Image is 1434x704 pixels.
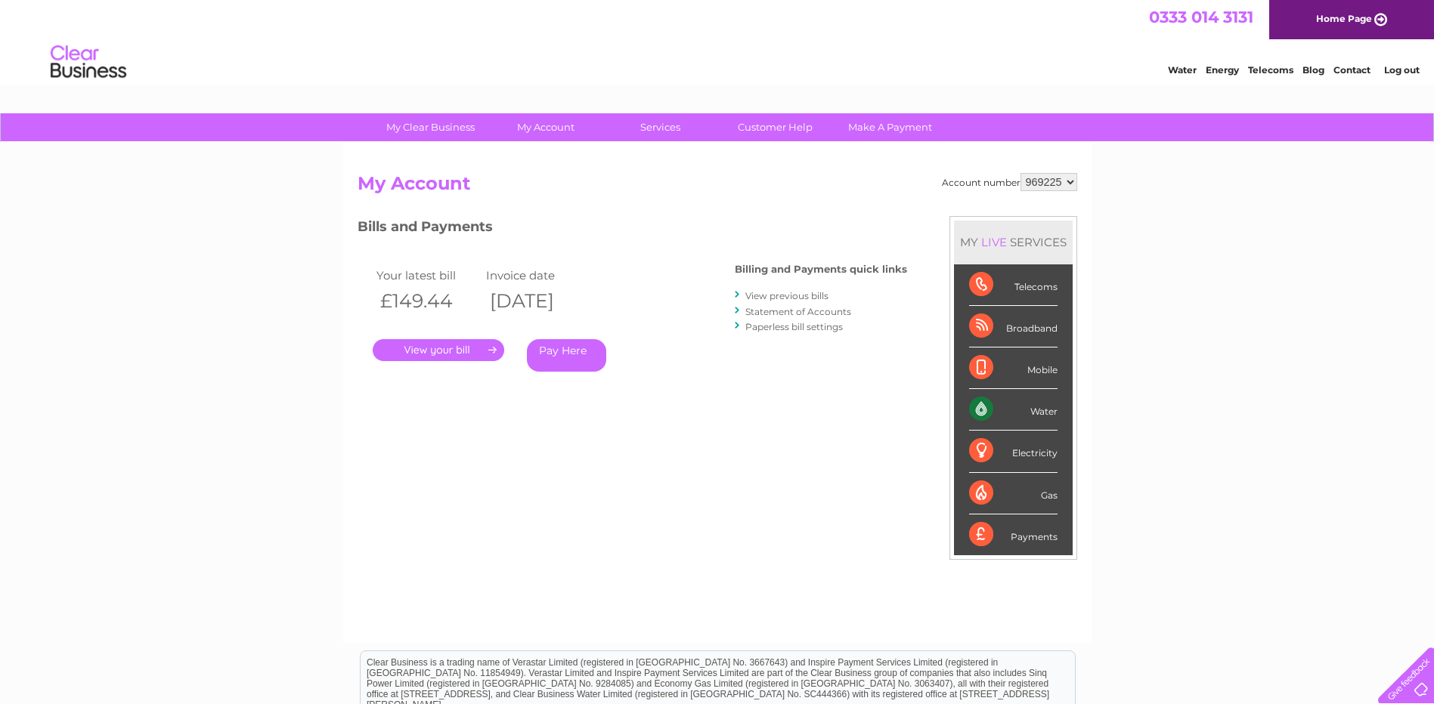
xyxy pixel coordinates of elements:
[713,113,838,141] a: Customer Help
[483,113,608,141] a: My Account
[1302,64,1324,76] a: Blog
[50,39,127,85] img: logo.png
[527,339,606,372] a: Pay Here
[1384,64,1420,76] a: Log out
[1168,64,1197,76] a: Water
[482,265,592,286] td: Invoice date
[745,321,843,332] a: Paperless bill settings
[978,235,1010,249] div: LIVE
[954,221,1073,264] div: MY SERVICES
[1149,8,1253,26] a: 0333 014 3131
[1333,64,1371,76] a: Contact
[361,8,1075,73] div: Clear Business is a trading name of Verastar Limited (registered in [GEOGRAPHIC_DATA] No. 3667643...
[373,339,504,361] a: .
[358,216,907,242] h3: Bills and Payments
[482,286,592,316] th: [DATE]
[969,264,1058,306] div: Telecoms
[598,113,723,141] a: Services
[745,306,851,317] a: Statement of Accounts
[942,173,1077,191] div: Account number
[373,265,482,286] td: Your latest bill
[969,389,1058,431] div: Water
[1206,64,1239,76] a: Energy
[368,113,493,141] a: My Clear Business
[969,306,1058,347] div: Broadband
[969,514,1058,555] div: Payments
[828,113,952,141] a: Make A Payment
[735,264,907,275] h4: Billing and Payments quick links
[969,347,1058,389] div: Mobile
[969,473,1058,514] div: Gas
[745,290,828,301] a: View previous bills
[1248,64,1293,76] a: Telecoms
[373,286,482,316] th: £149.44
[358,173,1077,202] h2: My Account
[969,431,1058,472] div: Electricity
